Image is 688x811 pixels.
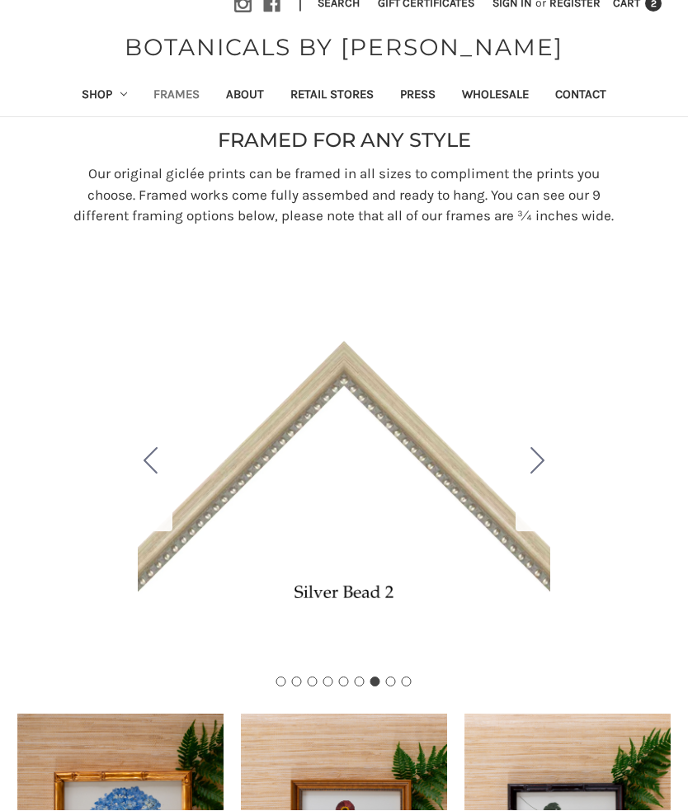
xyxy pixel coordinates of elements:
button: Go to slide 1 [276,677,286,687]
button: Go to slide 6 [355,677,365,687]
a: About [213,77,277,117]
a: Contact [542,77,620,117]
button: Go to slide 3 [308,677,318,687]
button: Go to slide 7 [370,677,380,687]
a: Frames [140,77,213,117]
button: Go to slide 8 [386,677,396,687]
a: Wholesale [449,77,542,117]
button: Go to slide 2 [292,677,302,687]
a: Press [387,77,449,117]
p: FRAMED FOR ANY STYLE [218,126,471,156]
button: Go to slide 6 [130,394,172,532]
a: Shop [68,77,141,117]
p: Our original giclée prints can be framed in all sizes to compliment the prints you choose. Framed... [66,164,622,228]
button: Go to slide 5 [339,677,349,687]
button: Go to slide 4 [323,677,333,687]
button: Go to slide 8 [516,394,558,532]
button: Go to slide 9 [402,677,412,687]
a: BOTANICALS BY [PERSON_NAME] [116,31,572,65]
a: Retail Stores [277,77,387,117]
